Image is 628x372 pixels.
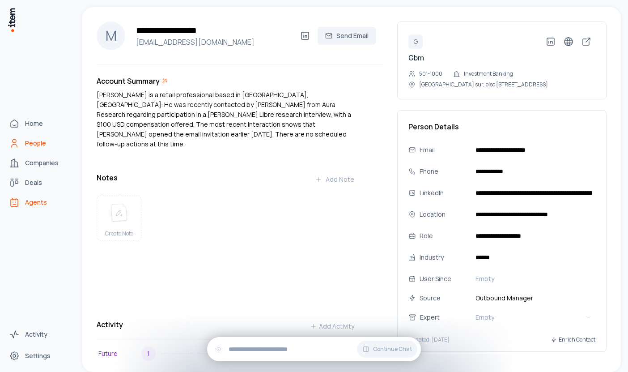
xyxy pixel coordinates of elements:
button: Send Email [318,27,376,45]
span: Empty [475,313,494,322]
h3: Person Details [408,121,595,132]
span: Deals [25,178,42,187]
p: Updated: [DATE] [408,336,450,343]
button: Add Activity [303,317,361,335]
div: [PERSON_NAME] is a retail professional based in [GEOGRAPHIC_DATA], [GEOGRAPHIC_DATA]. He was rece... [97,90,361,149]
div: Phone [420,167,468,176]
span: Continue Chat [373,346,412,353]
h4: [EMAIL_ADDRESS][DOMAIN_NAME] [132,37,296,47]
div: M [97,21,125,50]
button: Empty [472,310,595,325]
p: Future [98,349,141,359]
a: Gbm [408,53,424,63]
a: People [5,134,73,152]
span: Companies [25,158,59,167]
span: People [25,139,46,148]
div: Role [420,231,468,241]
div: Source [420,293,468,303]
h3: Notes [97,172,118,183]
p: 501-1000 [419,70,442,77]
span: Settings [25,351,51,360]
a: Settings [5,347,73,365]
h3: Activity [97,319,123,330]
div: User Since [420,274,468,284]
a: Home [5,115,73,133]
span: Activity [25,330,47,339]
h3: Account Summary [97,76,160,86]
span: Home [25,119,43,128]
a: Agents [5,193,73,211]
img: create note [108,203,130,223]
button: Continue Chat [357,341,417,358]
div: 1 [141,346,156,361]
div: G [408,34,423,49]
button: Add Note [308,171,361,188]
div: Industry [420,252,468,262]
div: LinkedIn [420,188,468,198]
div: Expert [420,312,477,322]
a: Activity [5,325,73,343]
button: Empty [472,272,595,286]
a: Deals [5,174,73,192]
span: Empty [475,274,494,283]
button: create noteCreate Note [97,196,141,240]
div: Add Note [315,175,354,184]
a: Companies [5,154,73,172]
div: Location [420,210,468,219]
button: Future1Show 1future action [97,343,361,364]
div: Email [420,145,468,155]
div: Continue Chat [207,337,421,361]
span: Create Note [105,230,133,237]
span: Agents [25,198,47,207]
img: Item Brain Logo [7,7,16,33]
button: Enrich Contact [551,332,595,348]
span: Outbound Manager [472,293,595,303]
p: Investment Banking [464,70,513,77]
p: [GEOGRAPHIC_DATA] sur, piso [STREET_ADDRESS] [419,81,548,88]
